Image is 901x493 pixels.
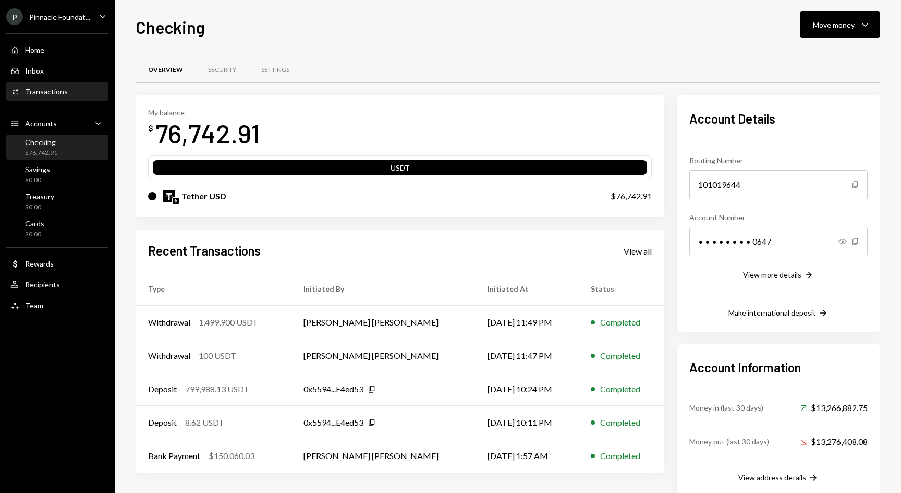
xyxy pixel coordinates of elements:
div: Security [208,66,236,75]
div: $76,742.91 [611,190,652,202]
div: $0.00 [25,230,44,239]
a: Checking$76,742.91 [6,135,108,160]
div: Savings [25,165,50,174]
div: Money out (last 30 days) [689,436,769,447]
div: Completed [600,450,640,462]
div: Treasury [25,192,54,201]
a: Accounts [6,114,108,133]
div: Checking [25,138,57,147]
div: Withdrawal [148,350,190,362]
th: Type [136,272,291,306]
td: [DATE] 1:57 AM [475,439,578,473]
div: 8.62 USDT [185,416,224,429]
div: Completed [600,350,640,362]
div: $76,742.91 [25,149,57,158]
button: View more details [743,270,814,281]
div: $0.00 [25,176,50,185]
button: Make international deposit [728,308,829,319]
div: Deposit [148,416,177,429]
div: Completed [600,316,640,329]
div: My balance [148,108,260,117]
div: Bank Payment [148,450,200,462]
div: Team [25,301,43,310]
div: Withdrawal [148,316,190,329]
td: [DATE] 11:47 PM [475,339,578,372]
img: ethereum-mainnet [173,198,179,204]
div: $13,276,408.08 [800,436,868,448]
h2: Account Details [689,110,868,127]
div: Completed [600,383,640,395]
td: [PERSON_NAME] [PERSON_NAME] [291,439,475,473]
th: Initiated By [291,272,475,306]
div: $0.00 [25,203,54,212]
div: Transactions [25,87,68,96]
td: [DATE] 10:11 PM [475,406,578,439]
a: Security [196,57,249,83]
div: P [6,8,23,25]
td: [DATE] 11:49 PM [475,306,578,339]
div: 0x5594...E4ed53 [303,383,363,395]
div: Accounts [25,119,57,128]
button: View address details [738,473,819,484]
a: Recipients [6,275,108,294]
div: USDT [153,162,647,177]
h1: Checking [136,17,205,38]
div: Move money [813,19,855,30]
h2: Recent Transactions [148,242,261,259]
td: [DATE] 10:24 PM [475,372,578,406]
div: View address details [738,473,806,482]
div: 1,499,900 USDT [199,316,258,329]
td: [PERSON_NAME] [PERSON_NAME] [291,306,475,339]
div: Recipients [25,280,60,289]
a: Home [6,40,108,59]
div: Home [25,45,44,54]
div: $150,060.03 [209,450,254,462]
div: 100 USDT [199,350,236,362]
div: Cards [25,219,44,228]
a: Overview [136,57,196,83]
a: Rewards [6,254,108,273]
th: Status [578,272,664,306]
div: 101019644 [689,170,868,199]
h2: Account Information [689,359,868,376]
a: Cards$0.00 [6,216,108,241]
a: Transactions [6,82,108,101]
div: Routing Number [689,155,868,166]
div: View more details [743,270,801,279]
div: Account Number [689,212,868,223]
a: Savings$0.00 [6,162,108,187]
div: Deposit [148,383,177,395]
a: View all [624,245,652,257]
a: Inbox [6,61,108,80]
div: 0x5594...E4ed53 [303,416,363,429]
div: Inbox [25,66,44,75]
div: • • • • • • • • 0647 [689,227,868,256]
div: Overview [148,66,183,75]
div: $ [148,123,153,134]
img: USDT [163,190,175,202]
div: Tether USD [181,190,226,202]
div: 799,988.13 USDT [185,383,249,395]
div: Pinnacle Foundat... [29,13,90,21]
td: [PERSON_NAME] [PERSON_NAME] [291,339,475,372]
div: $13,266,882.75 [800,402,868,414]
div: Make international deposit [728,308,816,317]
a: Treasury$0.00 [6,189,108,214]
div: 76,742.91 [155,117,260,150]
div: View all [624,246,652,257]
div: Rewards [25,259,54,268]
a: Settings [249,57,302,83]
th: Initiated At [475,272,578,306]
div: Settings [261,66,289,75]
div: Completed [600,416,640,429]
a: Team [6,296,108,315]
button: Move money [800,11,880,38]
div: Money in (last 30 days) [689,402,763,413]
